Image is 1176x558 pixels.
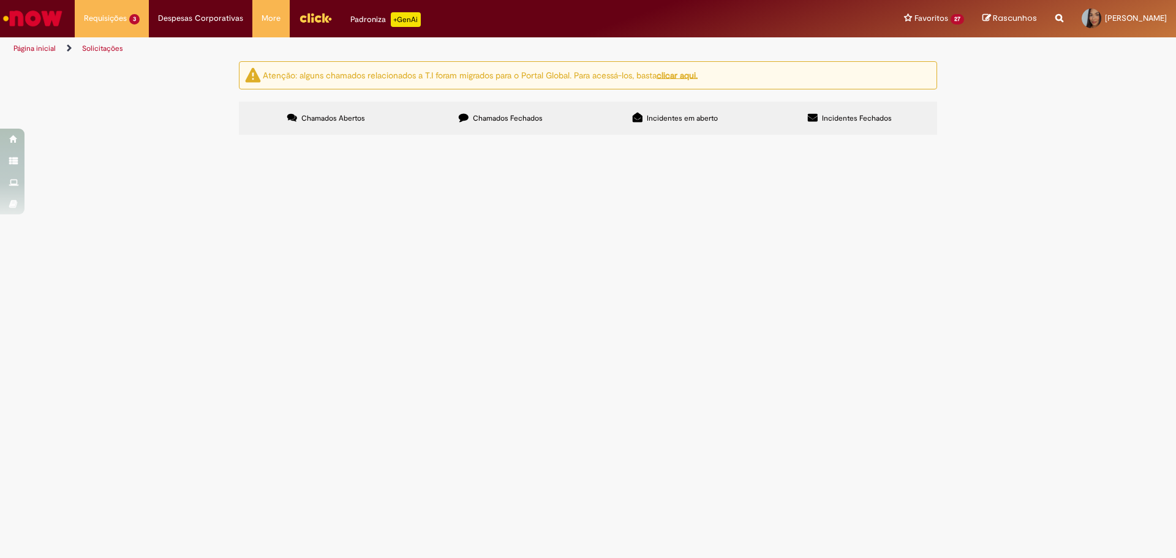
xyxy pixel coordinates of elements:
a: Solicitações [82,43,123,53]
p: +GenAi [391,12,421,27]
span: Incidentes em aberto [647,113,718,123]
span: Favoritos [914,12,948,25]
span: Despesas Corporativas [158,12,243,25]
ul: Trilhas de página [9,37,775,60]
img: ServiceNow [1,6,64,31]
span: Chamados Abertos [301,113,365,123]
span: 3 [129,14,140,25]
span: Rascunhos [993,12,1037,24]
img: click_logo_yellow_360x200.png [299,9,332,27]
a: clicar aqui. [657,69,698,80]
span: Chamados Fechados [473,113,543,123]
span: Incidentes Fechados [822,113,892,123]
span: Requisições [84,12,127,25]
ng-bind-html: Atenção: alguns chamados relacionados a T.I foram migrados para o Portal Global. Para acessá-los,... [263,69,698,80]
a: Rascunhos [982,13,1037,25]
span: [PERSON_NAME] [1105,13,1167,23]
div: Padroniza [350,12,421,27]
a: Página inicial [13,43,56,53]
span: 27 [951,14,964,25]
span: More [262,12,281,25]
